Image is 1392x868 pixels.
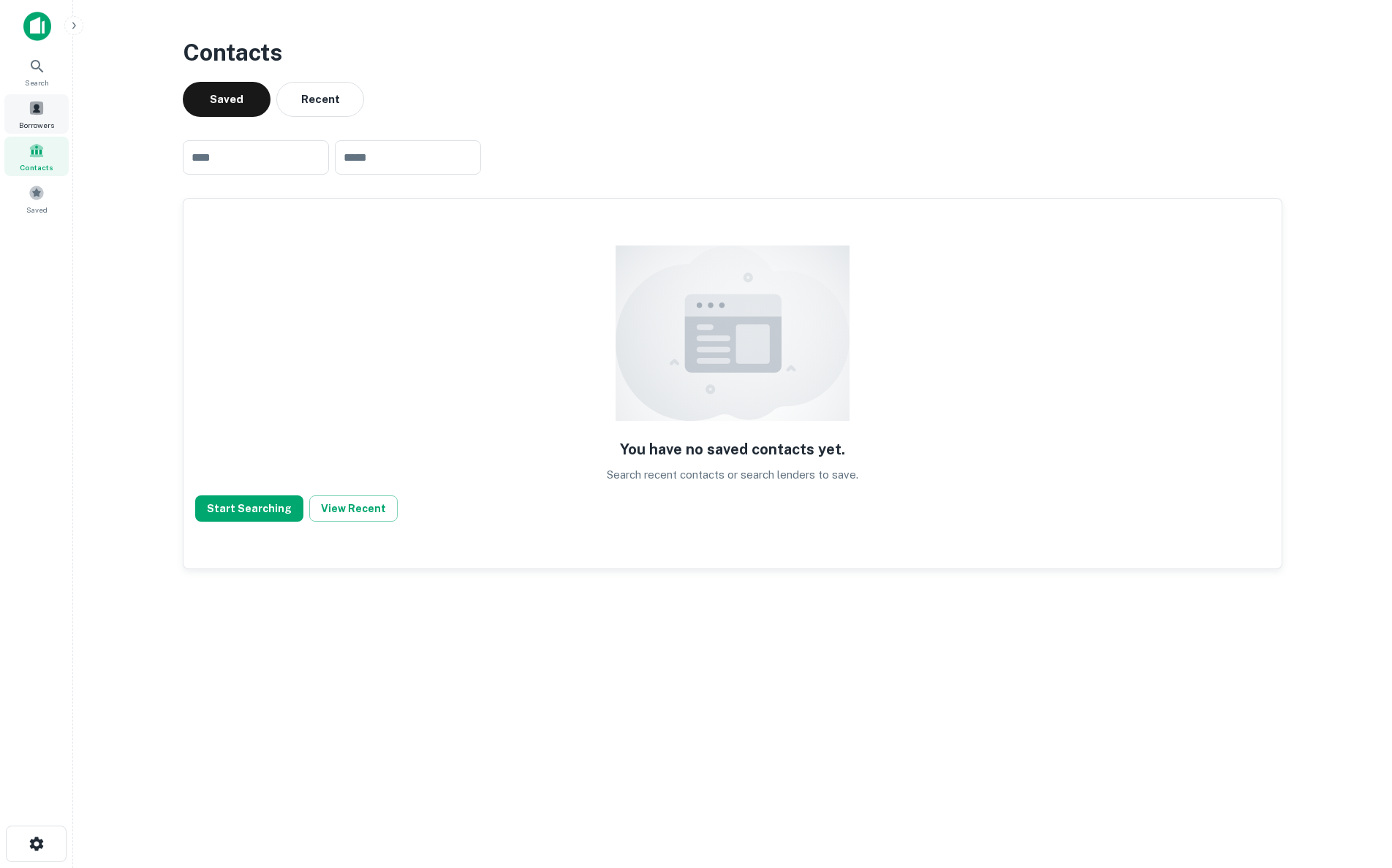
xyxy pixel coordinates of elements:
[616,245,850,421] img: empty content
[4,179,69,218] a: Saved
[4,137,69,176] a: Contacts
[20,161,53,173] span: Contacts
[26,204,48,216] span: Saved
[25,77,49,88] span: Search
[183,35,1282,70] h3: Contacts
[620,438,845,460] h5: You have no saved contacts yet.
[23,12,51,41] img: capitalize-icon.png
[607,466,858,484] p: Search recent contacts or search lenders to save.
[309,495,398,522] button: View Recent
[195,495,303,522] button: Start Searching
[183,82,271,117] button: Saved
[4,52,69,91] a: Search
[4,94,69,134] a: Borrowers
[276,82,364,117] button: Recent
[19,119,54,131] span: Borrowers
